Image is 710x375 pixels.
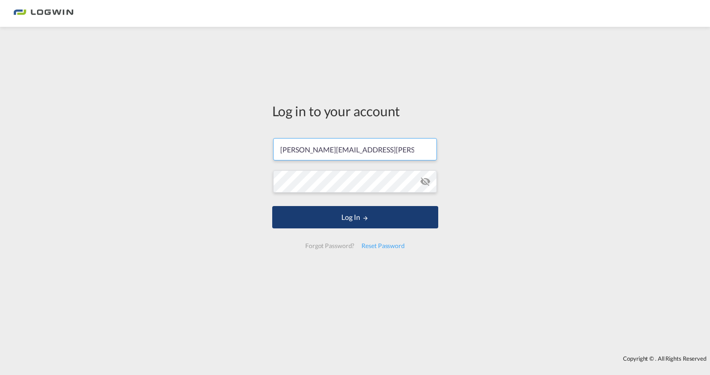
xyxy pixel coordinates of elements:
div: Reset Password [358,238,408,254]
img: bc73a0e0d8c111efacd525e4c8ad7d32.png [13,4,74,24]
div: Forgot Password? [302,238,358,254]
button: LOGIN [272,206,438,228]
input: Enter email/phone number [273,138,437,160]
md-icon: icon-eye-off [420,176,431,187]
div: Log in to your account [272,101,438,120]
